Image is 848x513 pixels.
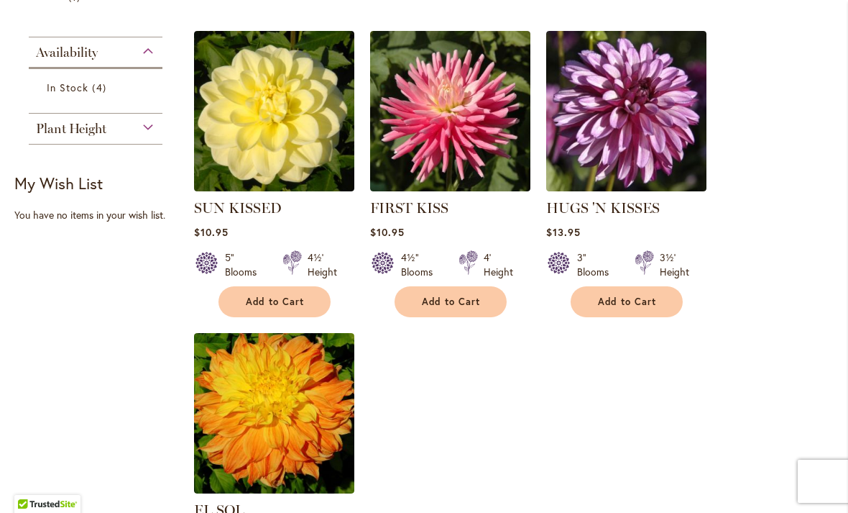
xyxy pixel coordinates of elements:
img: EL SOL [194,333,354,494]
span: Add to Cart [246,296,305,308]
a: FIRST KISS [370,181,530,194]
a: HUGS 'N KISSES [546,199,660,217]
div: 5" Blooms [225,250,265,279]
span: Add to Cart [422,296,481,308]
strong: My Wish List [14,173,103,194]
a: SUN KISSED [194,181,354,194]
button: Add to Cart [395,286,507,317]
div: You have no items in your wish list. [14,208,185,222]
a: HUGS 'N KISSES [546,181,706,194]
button: Add to Cart [571,286,683,317]
div: 4' Height [484,250,513,279]
span: $13.95 [546,225,581,239]
span: 4 [92,80,109,95]
a: SUN KISSED [194,199,282,217]
a: In Stock 4 [47,80,148,95]
iframe: Launch Accessibility Center [11,462,51,502]
span: Availability [36,45,98,60]
div: 3½' Height [660,250,689,279]
span: Add to Cart [598,296,657,308]
span: $10.95 [194,225,229,239]
span: In Stock [47,81,88,94]
a: EL SOL [194,483,354,496]
div: 4½" Blooms [401,250,441,279]
img: HUGS 'N KISSES [546,31,706,191]
span: Plant Height [36,121,106,137]
button: Add to Cart [218,286,331,317]
img: SUN KISSED [194,31,354,191]
div: 3" Blooms [577,250,617,279]
div: 4½' Height [308,250,337,279]
img: FIRST KISS [370,31,530,191]
span: $10.95 [370,225,405,239]
a: FIRST KISS [370,199,448,217]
